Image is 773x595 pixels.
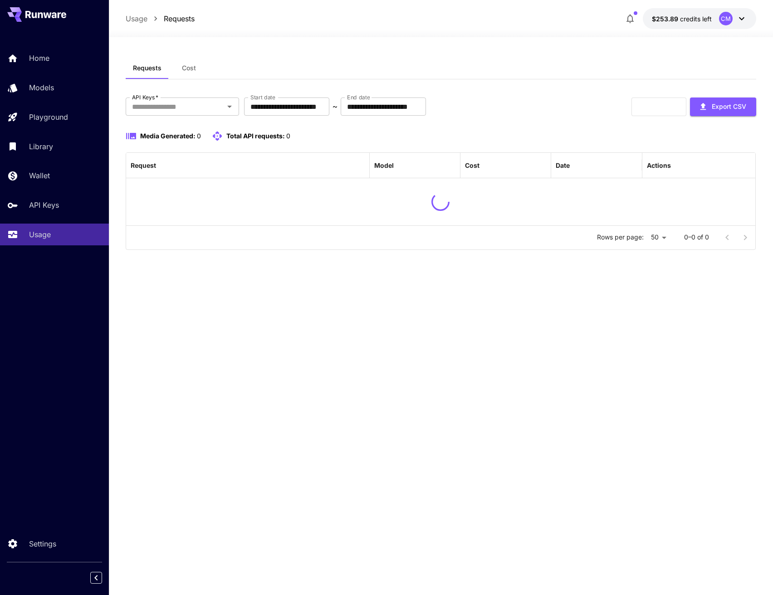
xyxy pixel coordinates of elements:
span: Requests [133,64,161,72]
button: Open [223,100,236,113]
div: Actions [647,161,671,169]
a: Requests [164,13,195,24]
p: ~ [333,101,338,112]
nav: breadcrumb [126,13,195,24]
a: Usage [126,13,147,24]
div: Request [131,161,156,169]
button: Export CSV [690,98,756,116]
span: Cost [182,64,196,72]
p: API Keys [29,200,59,210]
span: credits left [680,15,712,23]
div: Model [374,161,394,169]
p: Playground [29,112,68,122]
p: 0–0 of 0 [684,233,709,242]
p: Settings [29,538,56,549]
span: 0 [197,132,201,140]
p: Usage [29,229,51,240]
div: Collapse sidebar [97,570,109,586]
div: $253.88942 [652,14,712,24]
span: $253.89 [652,15,680,23]
button: Collapse sidebar [90,572,102,584]
button: $253.88942CM [643,8,756,29]
div: 50 [647,231,670,244]
span: 0 [286,132,290,140]
p: Models [29,82,54,93]
span: Media Generated: [140,132,196,140]
p: Library [29,141,53,152]
label: Start date [250,93,275,101]
p: Home [29,53,49,63]
div: CM [719,12,733,25]
div: Date [556,161,570,169]
span: Total API requests: [226,132,285,140]
p: Wallet [29,170,50,181]
p: Rows per page: [597,233,644,242]
div: Cost [465,161,479,169]
label: API Keys [132,93,158,101]
label: End date [347,93,370,101]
